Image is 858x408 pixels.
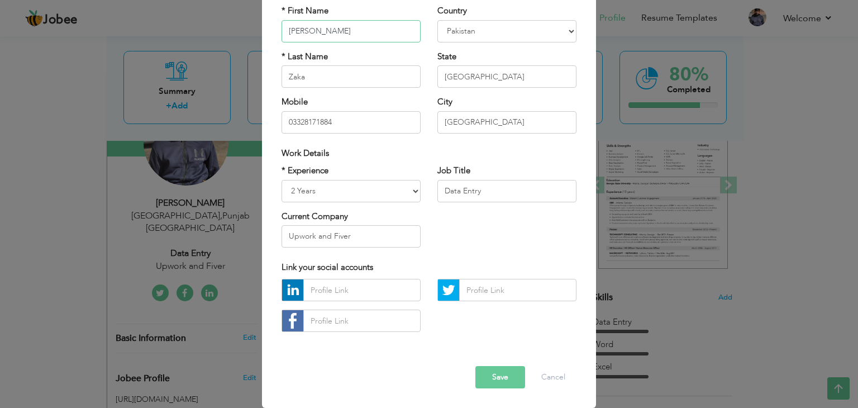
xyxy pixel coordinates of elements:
[282,96,308,108] label: Mobile
[29,29,123,38] div: Domain: [DOMAIN_NAME]
[437,96,452,108] label: City
[437,5,467,17] label: Country
[30,65,39,74] img: tab_domain_overview_orange.svg
[18,18,27,27] img: logo_orange.svg
[437,51,456,63] label: State
[111,65,120,74] img: tab_keywords_by_traffic_grey.svg
[282,310,303,331] img: facebook
[282,51,328,63] label: * Last Name
[18,29,27,38] img: website_grey.svg
[282,279,303,301] img: linkedin
[438,279,459,301] img: Twitter
[475,366,525,388] button: Save
[303,279,421,301] input: Profile Link
[437,165,470,177] label: Job Title
[282,211,348,222] label: Current Company
[530,366,576,388] button: Cancel
[31,18,55,27] div: v 4.0.25
[459,279,576,301] input: Profile Link
[282,148,329,159] span: Work Details
[282,262,373,273] span: Link your social accounts
[282,165,328,177] label: * Experience
[123,66,188,73] div: Keywords by Traffic
[42,66,100,73] div: Domain Overview
[303,310,421,332] input: Profile Link
[282,5,328,17] label: * First Name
